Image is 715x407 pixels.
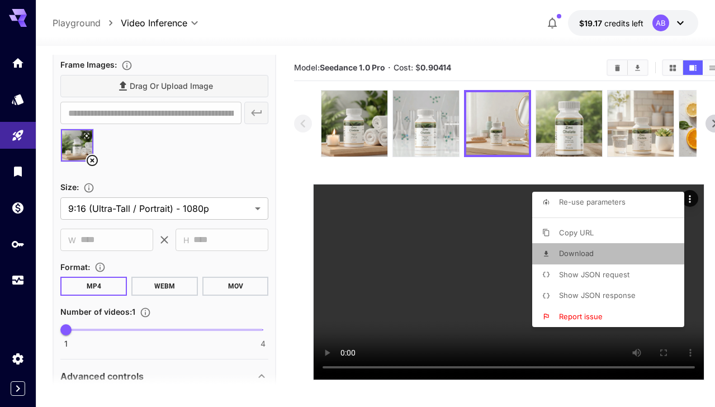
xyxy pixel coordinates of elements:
[559,270,629,279] span: Show JSON request
[559,197,626,206] span: Re-use parameters
[559,312,603,321] span: Report issue
[559,228,594,237] span: Copy URL
[559,291,636,300] span: Show JSON response
[559,249,594,258] span: Download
